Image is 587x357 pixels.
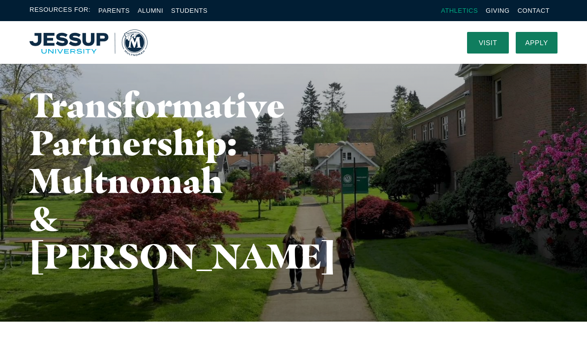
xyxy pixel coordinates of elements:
[98,7,130,14] a: Parents
[29,29,147,56] img: Multnomah University Logo
[29,86,237,275] h1: Transformative Partnership: Multnomah & [PERSON_NAME]
[171,7,207,14] a: Students
[516,32,558,54] a: Apply
[29,29,147,56] a: Home
[486,7,510,14] a: Giving
[138,7,163,14] a: Alumni
[29,5,90,16] span: Resources For:
[518,7,550,14] a: Contact
[467,32,509,54] a: Visit
[441,7,478,14] a: Athletics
